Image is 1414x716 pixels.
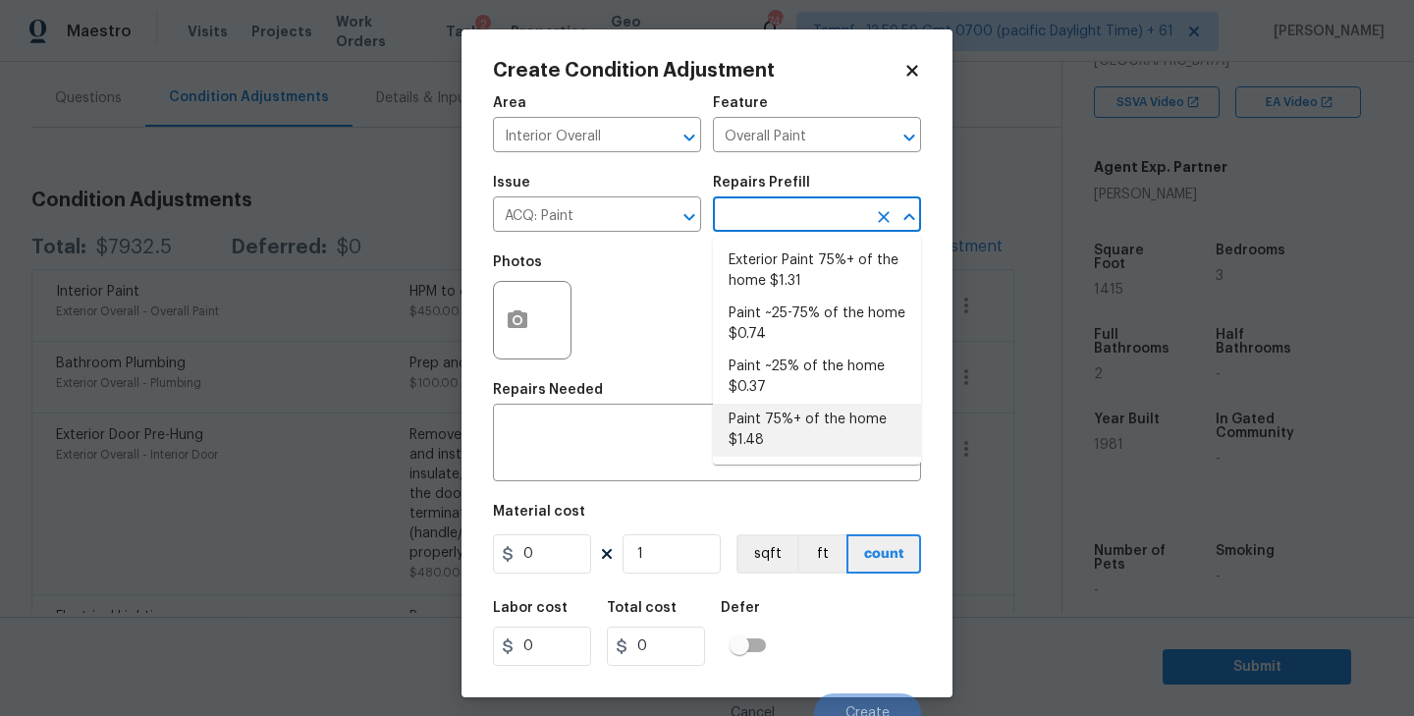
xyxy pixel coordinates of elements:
h2: Create Condition Adjustment [493,61,903,81]
li: Paint 75%+ of the home $1.48 [713,404,921,457]
h5: Issue [493,176,530,190]
h5: Photos [493,255,542,269]
button: Open [676,124,703,151]
li: Exterior Paint 75%+ of the home $1.31 [713,245,921,298]
button: Open [896,124,923,151]
h5: Defer [721,601,760,615]
h5: Material cost [493,505,585,519]
button: Clear [870,203,897,231]
h5: Repairs Needed [493,383,603,397]
h5: Total cost [607,601,677,615]
h5: Labor cost [493,601,568,615]
h5: Area [493,96,526,110]
h5: Repairs Prefill [713,176,810,190]
button: Open [676,203,703,231]
button: sqft [736,534,797,574]
button: ft [797,534,846,574]
li: Paint ~25% of the home $0.37 [713,351,921,404]
li: Paint ~25-75% of the home $0.74 [713,298,921,351]
h5: Feature [713,96,768,110]
button: Close [896,203,923,231]
button: count [846,534,921,574]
